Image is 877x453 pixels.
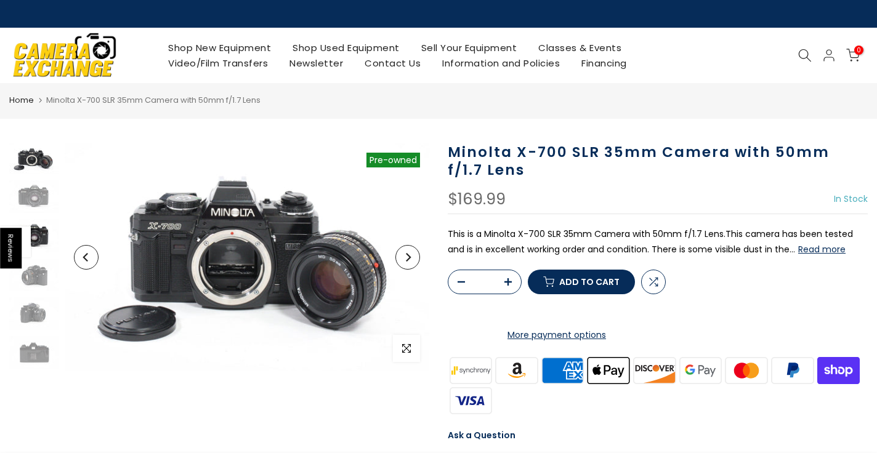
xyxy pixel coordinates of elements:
img: visa [448,385,494,415]
button: Add to cart [528,270,635,294]
div: $169.99 [448,191,506,207]
p: This is a Minolta X-700 SLR 35mm Camera with 50mm f/1.7 Lens.This camera has been tested and is i... [448,226,868,257]
span: Minolta X-700 SLR 35mm Camera with 50mm f/1.7 Lens [46,94,261,106]
img: shopify pay [815,355,862,385]
a: Video/Film Transfers [158,55,279,71]
img: master [724,355,770,385]
img: Minolta X-700 SLR 35mm Camera with 50mm f/1.7 Lens 35mm Film Cameras - 35mm SLR Cameras Minolta 1... [9,143,59,174]
img: Minolta X-700 SLR 35mm Camera with 50mm f/1.7 Lens 35mm Film Cameras - 35mm SLR Cameras Minolta 1... [9,259,59,291]
button: Next [395,245,420,270]
span: In Stock [834,193,868,205]
a: Classes & Events [528,40,632,55]
img: synchrony [448,355,494,385]
img: american express [540,355,586,385]
a: Sell Your Equipment [410,40,528,55]
h1: Minolta X-700 SLR 35mm Camera with 50mm f/1.7 Lens [448,143,868,179]
button: Read more [798,244,846,255]
button: Previous [74,245,99,270]
img: google pay [677,355,724,385]
img: Minolta X-700 SLR 35mm Camera with 50mm f/1.7 Lens 35mm Film Cameras - 35mm SLR Cameras Minolta 1... [9,219,59,252]
a: Financing [571,55,638,71]
span: Add to cart [559,278,620,286]
img: discover [632,355,678,385]
img: amazon payments [494,355,540,385]
a: Shop New Equipment [158,40,282,55]
span: 0 [854,46,863,55]
a: Ask a Question [448,429,515,441]
a: Shop Used Equipment [282,40,411,55]
a: More payment options [448,327,666,343]
img: Minolta X-700 SLR 35mm Camera with 50mm f/1.7 Lens 35mm Film Cameras - 35mm SLR Cameras Minolta 1... [9,180,59,213]
img: Minolta X-700 SLR 35mm Camera with 50mm f/1.7 Lens 35mm Film Cameras - 35mm SLR Cameras Minolta 1... [65,143,429,371]
a: 0 [846,49,860,62]
a: Newsletter [279,55,354,71]
a: Home [9,94,34,106]
a: Contact Us [354,55,432,71]
img: paypal [770,355,816,385]
img: apple pay [586,355,632,385]
a: Information and Policies [432,55,571,71]
img: Minolta X-700 SLR 35mm Camera with 50mm f/1.7 Lens 35mm Film Cameras - 35mm SLR Cameras Minolta 1... [9,297,59,330]
img: Minolta X-700 SLR 35mm Camera with 50mm f/1.7 Lens 35mm Film Cameras - 35mm SLR Cameras Minolta 1... [9,336,59,369]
